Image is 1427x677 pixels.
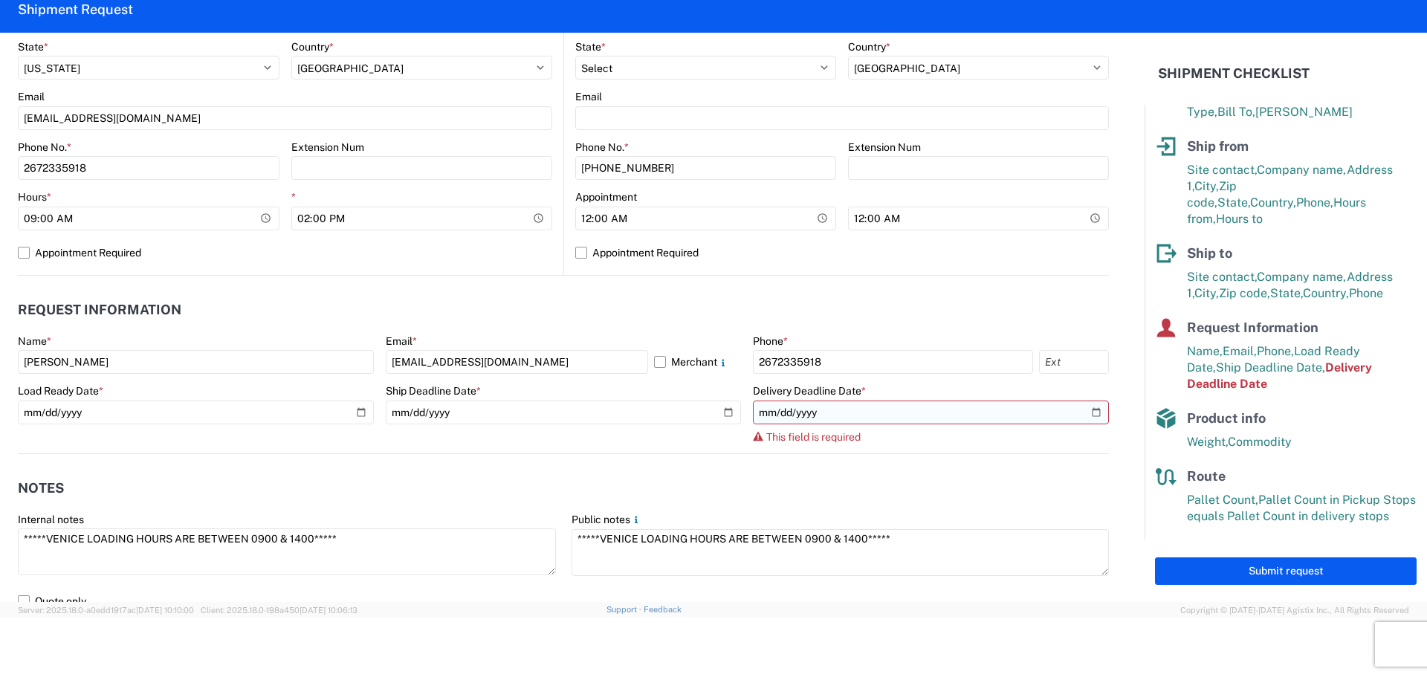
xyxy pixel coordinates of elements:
span: This field is required [766,431,861,443]
input: Ext [1039,350,1109,374]
label: Hours [18,190,51,204]
label: Phone No. [575,140,629,154]
label: Appointment Required [575,241,1109,265]
span: Company name, [1257,270,1347,284]
label: Ship Deadline Date [386,384,481,398]
span: Company name, [1257,163,1347,177]
label: Appointment [575,190,637,204]
span: Route [1187,468,1226,484]
label: Email [18,90,45,103]
label: Delivery Deadline Date [753,384,866,398]
label: State [575,40,606,54]
span: Bill To, [1217,105,1255,119]
span: [DATE] 10:06:13 [300,606,357,615]
label: Appointment Required [18,241,552,265]
label: Phone No. [18,140,71,154]
span: State, [1217,195,1250,210]
label: Merchant [654,350,742,374]
button: Submit request [1155,557,1417,585]
label: Extension Num [848,140,921,154]
label: State [18,40,48,54]
label: Extension Num [291,140,364,154]
span: [DATE] 10:10:00 [136,606,194,615]
span: Phone [1349,286,1383,300]
label: Country [291,40,334,54]
label: Country [848,40,890,54]
span: Ship Deadline Date, [1216,360,1325,375]
span: Site contact, [1187,163,1257,177]
span: Email, [1223,344,1257,358]
span: Name, [1187,344,1223,358]
span: Pallet Count in Pickup Stops equals Pallet Count in delivery stops [1187,493,1416,523]
label: Quote only [18,589,1109,613]
span: Ship to [1187,245,1232,261]
span: Commodity [1228,435,1292,449]
span: Site contact, [1187,270,1257,284]
span: Hours to [1216,212,1263,226]
span: Pallet Count, [1187,493,1258,507]
span: Ship from [1187,138,1249,154]
span: City, [1194,286,1219,300]
span: Product info [1187,410,1266,426]
span: Client: 2025.18.0-198a450 [201,606,357,615]
span: [PERSON_NAME] [1255,105,1353,119]
label: Load Ready Date [18,384,103,398]
span: Copyright © [DATE]-[DATE] Agistix Inc., All Rights Reserved [1180,603,1409,617]
span: Phone, [1257,344,1294,358]
h2: Request Information [18,302,181,317]
span: City, [1194,179,1219,193]
span: Server: 2025.18.0-a0edd1917ac [18,606,194,615]
label: Email [575,90,602,103]
span: Request Information [1187,320,1318,335]
h2: Shipment Request [18,1,133,19]
label: Email [386,334,417,348]
label: Phone [753,334,788,348]
label: Public notes [572,513,642,526]
span: Country, [1250,195,1296,210]
label: Internal notes [18,513,84,526]
a: Support [606,605,644,614]
span: Zip code, [1219,286,1270,300]
a: Feedback [644,605,682,614]
span: Weight, [1187,435,1228,449]
h2: Notes [18,481,64,496]
h2: Shipment Checklist [1158,65,1310,82]
span: Country, [1303,286,1349,300]
span: Phone, [1296,195,1333,210]
span: State, [1270,286,1303,300]
label: Name [18,334,51,348]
